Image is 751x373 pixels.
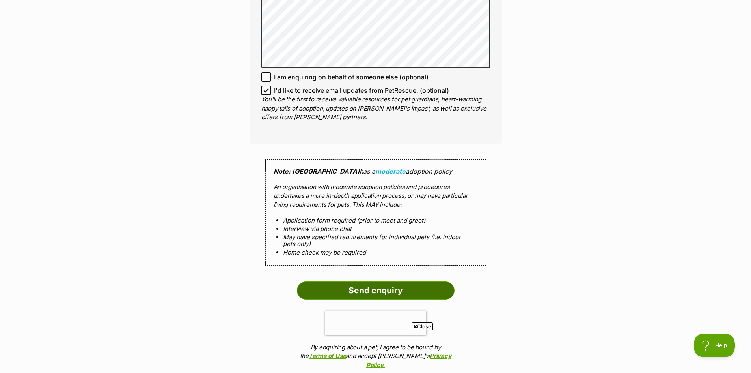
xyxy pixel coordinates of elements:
li: May have specified requirements for individual pets (i.e. indoor pets only) [283,234,468,247]
li: Application form required (prior to meet and greet) [283,217,468,224]
iframe: Advertisement [232,334,519,369]
input: Send enquiry [297,281,455,300]
iframe: Help Scout Beacon - Open [694,334,735,357]
span: I'd like to receive email updates from PetRescue. (optional) [274,86,449,95]
p: You'll be the first to receive valuable resources for pet guardians, heart-warming happy tails of... [261,95,490,122]
iframe: reCAPTCHA [325,311,426,335]
div: has a adoption policy [265,159,486,266]
span: Close [412,322,433,330]
strong: Note: [GEOGRAPHIC_DATA] [274,167,360,175]
a: moderate [375,167,406,175]
p: An organisation with moderate adoption policies and procedures undertakes a more in-depth applica... [274,183,478,210]
li: Interview via phone chat [283,225,468,232]
li: Home check may be required [283,249,468,256]
span: I am enquiring on behalf of someone else (optional) [274,72,429,82]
